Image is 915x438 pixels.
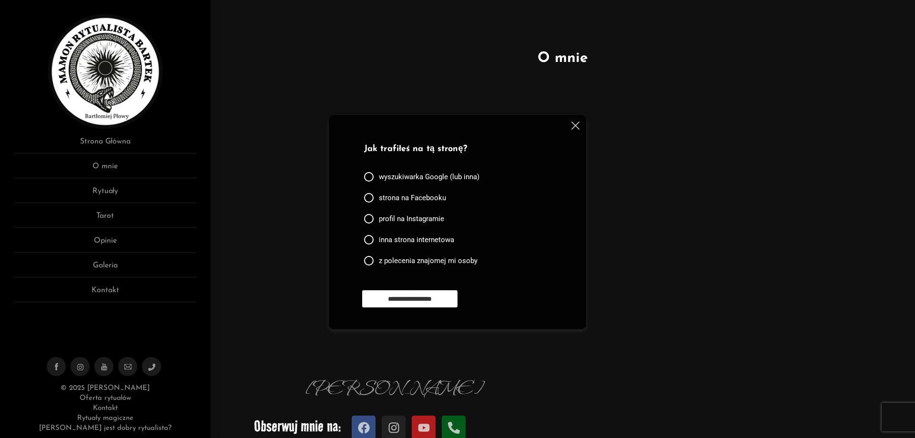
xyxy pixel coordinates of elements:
span: z polecenia znajomej mi osoby [379,256,478,265]
a: Oferta rytuałów [80,395,131,402]
p: Jak trafiłeś na tą stronę? [364,143,547,156]
span: wyszukiwarka Google (lub inna) [379,172,479,182]
span: profil na Instagramie [379,214,444,224]
p: [PERSON_NAME] [230,373,558,405]
a: Galeria [14,260,196,277]
a: O mnie [14,161,196,178]
a: Rytuały [14,185,196,203]
a: Rytuały magiczne [77,415,133,422]
a: Strona Główna [14,136,196,153]
a: Opinie [14,235,196,253]
a: Tarot [14,210,196,228]
span: inna strona internetowa [379,235,454,244]
a: [PERSON_NAME] jest dobry rytualista? [39,425,172,432]
img: cross.svg [571,122,579,130]
a: Kontakt [14,285,196,302]
h1: O mnie [225,48,901,69]
a: Kontakt [93,405,118,412]
span: strona na Facebooku [379,193,446,203]
img: Rytualista Bartek [48,14,163,129]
